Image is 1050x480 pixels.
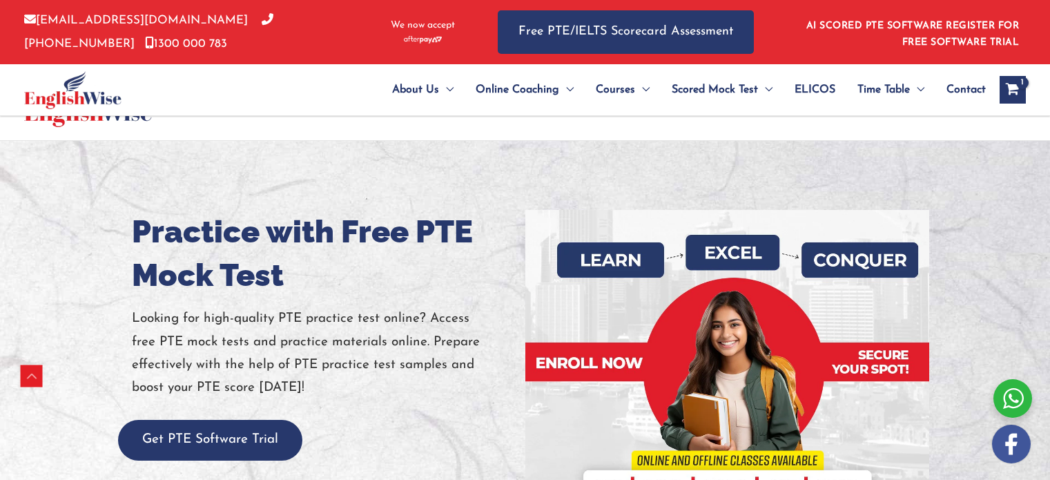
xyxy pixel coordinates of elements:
span: Scored Mock Test [672,66,758,114]
a: View Shopping Cart, 1 items [1000,76,1026,104]
a: CoursesMenu Toggle [585,66,661,114]
span: Time Table [857,66,910,114]
nav: Site Navigation: Main Menu [359,66,986,114]
a: About UsMenu Toggle [381,66,465,114]
span: Contact [946,66,986,114]
span: We now accept [391,19,455,32]
span: Menu Toggle [559,66,574,114]
a: Time TableMenu Toggle [846,66,935,114]
a: Free PTE/IELTS Scorecard Assessment [498,10,754,54]
span: Online Coaching [476,66,559,114]
a: Online CoachingMenu Toggle [465,66,585,114]
aside: Header Widget 1 [798,10,1026,55]
a: Scored Mock TestMenu Toggle [661,66,784,114]
a: Contact [935,66,986,114]
a: ELICOS [784,66,846,114]
img: Afterpay-Logo [404,36,442,44]
p: Looking for high-quality PTE practice test online? Access free PTE mock tests and practice materi... [132,307,515,399]
img: cropped-ew-logo [24,71,121,109]
h1: Practice with Free PTE Mock Test [132,210,515,297]
a: [EMAIL_ADDRESS][DOMAIN_NAME] [24,15,248,26]
span: Menu Toggle [635,66,650,114]
span: Courses [596,66,635,114]
span: ELICOS [795,66,835,114]
span: About Us [392,66,439,114]
a: [PHONE_NUMBER] [24,15,273,49]
a: 1300 000 783 [145,38,227,50]
span: Menu Toggle [758,66,772,114]
a: AI SCORED PTE SOFTWARE REGISTER FOR FREE SOFTWARE TRIAL [806,21,1020,48]
button: Get PTE Software Trial [118,420,302,461]
img: white-facebook.png [992,425,1031,463]
span: Menu Toggle [910,66,924,114]
a: Get PTE Software Trial [118,433,302,446]
span: Menu Toggle [439,66,454,114]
